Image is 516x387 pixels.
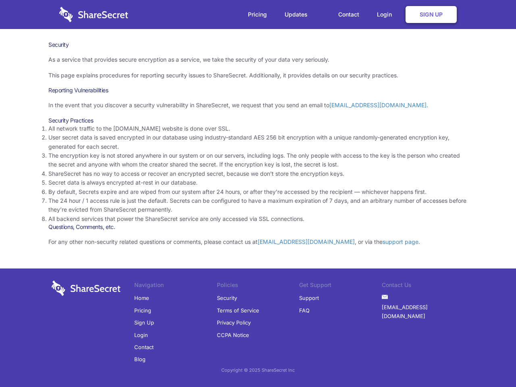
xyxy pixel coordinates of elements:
[48,87,468,94] h3: Reporting Vulnerabilities
[48,101,468,110] p: In the event that you discover a security vulnerability in ShareSecret, we request that you send ...
[258,238,355,245] a: [EMAIL_ADDRESS][DOMAIN_NAME]
[217,316,251,329] a: Privacy Policy
[48,117,468,124] h3: Security Practices
[240,2,275,27] a: Pricing
[330,2,367,27] a: Contact
[217,292,237,304] a: Security
[299,292,319,304] a: Support
[134,281,217,292] li: Navigation
[134,304,151,316] a: Pricing
[48,223,468,231] h3: Questions, Comments, etc.
[48,214,468,223] li: All backend services that power the ShareSecret service are only accessed via SSL connections.
[59,7,128,22] img: logo-wordmark-white-trans-d4663122ce5f474addd5e946df7df03e33cb6a1c49d2221995e7729f52c070b2.svg
[48,55,468,64] p: As a service that provides secure encryption as a service, we take the security of your data very...
[134,353,146,365] a: Blog
[299,281,382,292] li: Get Support
[217,281,300,292] li: Policies
[52,281,121,296] img: logo-wordmark-white-trans-d4663122ce5f474addd5e946df7df03e33cb6a1c49d2221995e7729f52c070b2.svg
[48,71,468,80] p: This page explains procedures for reporting security issues to ShareSecret. Additionally, it prov...
[48,133,468,151] li: User secret data is saved encrypted in our database using industry-standard AES 256 bit encryptio...
[383,238,418,245] a: support page
[406,6,457,23] a: Sign Up
[48,124,468,133] li: All network traffic to the [DOMAIN_NAME] website is done over SSL.
[48,237,468,246] p: For any other non-security related questions or comments, please contact us at , or via the .
[48,178,468,187] li: Secret data is always encrypted at-rest in our database.
[48,196,468,214] li: The 24 hour / 1 access rule is just the default. Secrets can be configured to have a maximum expi...
[217,304,259,316] a: Terms of Service
[134,329,148,341] a: Login
[299,304,310,316] a: FAQ
[48,41,468,48] h1: Security
[134,292,149,304] a: Home
[48,151,468,169] li: The encryption key is not stored anywhere in our system or on our servers, including logs. The on...
[369,2,404,27] a: Login
[48,169,468,178] li: ShareSecret has no way to access or recover an encrypted secret, because we don’t store the encry...
[217,329,249,341] a: CCPA Notice
[382,281,464,292] li: Contact Us
[382,301,464,322] a: [EMAIL_ADDRESS][DOMAIN_NAME]
[48,187,468,196] li: By default, Secrets expire and are wiped from our system after 24 hours, or after they’re accesse...
[329,102,427,108] a: [EMAIL_ADDRESS][DOMAIN_NAME]
[134,316,154,329] a: Sign Up
[134,341,154,353] a: Contact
